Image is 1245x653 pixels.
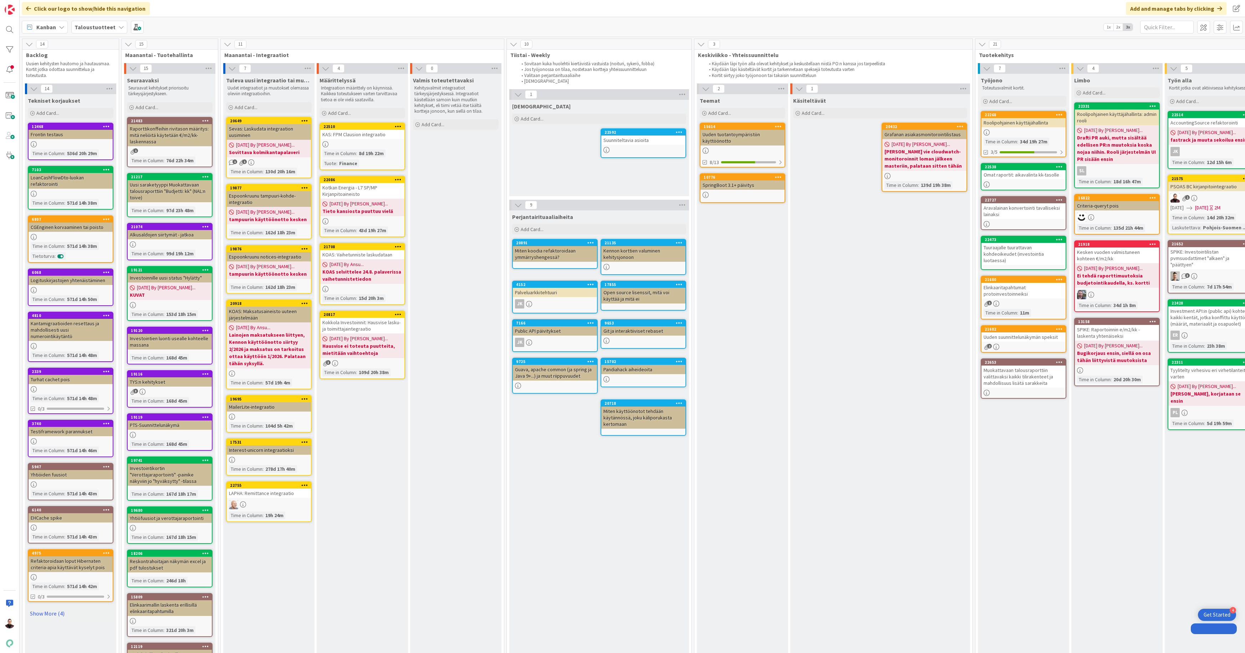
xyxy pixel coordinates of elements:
div: 21918 [1078,242,1159,247]
div: 22592Suunniteltavia asioita [601,129,685,145]
div: 21680 [985,277,1066,282]
div: Sevas: Laskudata integraation uusiminen [227,124,311,140]
div: KOAS: Vaihetunniste laskudataan [320,250,404,259]
span: : [262,168,264,175]
span: [DATE] By [PERSON_NAME]... [892,141,950,148]
b: KOAS selvittelee 24.8. palaverissa vaihetunnistetiedon [322,268,402,282]
div: 16822 [1078,195,1159,200]
div: Time in Column [229,229,262,236]
span: Kanban [36,23,56,31]
a: 6807CGEnginen korvaaminen tai poistoTime in Column:571d 14h 38mTietoturva: [28,215,113,263]
div: Uuden tuotantoympäristön käyttöönotto [700,130,785,146]
a: 22331Roolipohjainen käyttäjähallinta: admin rooli[DATE] By [PERSON_NAME]...Drafti PR auki, mutta ... [1074,102,1160,188]
div: Time in Column [130,206,163,214]
a: 20918KOAS: Maksatusaineisto uuteen järjestelmään[DATE] By Ansu...Lainojen maksatukseen liittyen, ... [226,300,312,389]
div: 21135 [604,240,685,245]
div: 7d 17h 54m [1205,283,1234,291]
div: 22268 [981,112,1066,118]
a: 21680Elinkaaritapahtumat protoinvestoinneiksiTime in Column:11m [981,276,1066,320]
div: KAS: FPM Clausion integraatio [320,130,404,139]
div: CGEnginen korvaaminen tai poisto [29,223,113,232]
div: LoanCashFlowDto-luokan refaktorointi [29,173,113,189]
div: Time in Column [1170,158,1204,166]
span: Add Card... [1176,98,1199,104]
div: 22331 [1078,104,1159,109]
img: TN [1170,271,1180,281]
div: JK [1170,147,1180,156]
a: 20649Sevas: Laskudata integraation uusiminen[DATE] By [PERSON_NAME]...Sovittava kolmikantapalaver... [226,117,312,178]
span: : [1200,224,1201,231]
span: : [1111,178,1112,185]
div: Kesken vuoden valmistuneen kohteen €/m2/kk [1075,248,1159,263]
a: 22592Suunniteltavia asioita [601,128,686,158]
div: Time in Column [322,294,356,302]
div: 43d 19h 27m [357,226,388,234]
a: 21074Alkusaldojen siirtymät - jatkoaTime in Column:99d 19h 12m [127,223,213,260]
a: 16822Criteria-queryt poisMHTime in Column:135d 21h 44m [1074,194,1160,235]
img: TK [1077,290,1086,299]
span: : [336,159,337,167]
div: 19877 [227,185,311,191]
div: 21483 [131,118,212,123]
a: 20891Miten koodia refaktoroidaan ymmärryshengessä? [512,239,598,269]
div: 21680 [981,276,1066,283]
div: 34d 19h 27m [1018,138,1049,146]
div: 21918 [1075,241,1159,248]
div: 15614 [700,123,785,130]
div: Time in Column [130,157,163,164]
div: SpringBoot 3.1+ päivitys [700,180,785,190]
a: 22268Roolipohjainen käyttäjähallintaTime in Column:34d 19h 27m3/5 [981,111,1066,157]
a: 17855Open source lisenssit, mitä voi käyttää ja mitä ei [601,281,686,311]
div: 19876Espoonkruunu notices-integraatio [227,246,311,261]
div: Logituskirjastojen yhtenäistäminen [29,276,113,285]
a: 20432Grafanan asiakasmonitorointilistaus[DATE] By [PERSON_NAME]...[PERSON_NAME] vie cloudwatch-mo... [882,123,967,192]
div: 21074Alkusaldojen siirtymät - jatkoa [128,224,212,239]
a: 22086Kotkan Energia - L7 SP/MP Kirjanpitoaineisto[DATE] By [PERSON_NAME]...Tieto kansiosta puuttu... [320,176,405,237]
div: Time in Column [322,149,356,157]
div: 7103 [32,167,113,172]
div: Kennon korttien valuminen kehitysjonoon [601,246,685,262]
span: : [1204,214,1205,221]
div: 22086 [323,177,404,182]
div: Aravalainan konvertointi tavalliseksi lainaksi [981,203,1066,219]
span: : [356,294,357,302]
div: 20649 [230,118,311,123]
span: [DATE] By [PERSON_NAME]... [330,200,388,208]
div: 20891Miten koodia refaktoroidaan ymmärryshengessä? [513,240,597,262]
div: 15d 20h 3m [357,294,386,302]
span: [DATE] By Ansu... [330,261,364,268]
div: 7103LoanCashFlowDto-luokan refaktorointi [29,167,113,189]
div: 17855Open source lisenssit, mitä voi käyttää ja mitä ei [601,281,685,303]
span: : [64,242,65,250]
a: 21217Uusi saraketyyppi Muokattavaan talousraporttiin "Budjetti: kk" (NAL:n toive)Time in Column:9... [127,173,213,217]
span: 1 [1185,195,1190,200]
div: 12468 [32,124,113,129]
div: 22727 [981,197,1066,203]
div: Grafanan asiakasmonitorointilistaus [882,130,966,139]
div: 19121Investoinnille uusi status "Hylätty" [128,267,212,282]
div: 6807 [29,216,113,223]
div: 4152 [516,282,597,287]
div: 21708KOAS: Vaihetunniste laskudataan [320,244,404,259]
div: Roolipohjainen käyttäjähallinta: admin rooli [1075,109,1159,125]
span: : [356,149,357,157]
div: Raporttikonffeihin rivitason määritys: mitä neliöitä käytetään €/m2/kk-laskennassa [128,124,212,146]
div: JK [515,299,524,308]
a: 19121Investoinnille uusi status "Hylätty"[DATE] By [PERSON_NAME]...KUVATTime in Column:153d 18h 15m [127,266,213,321]
div: 4152Palveluarkkitehtuuri [513,281,597,297]
div: Time in Column [31,242,64,250]
div: Time in Column [229,283,262,291]
div: 162d 18h 23m [264,283,297,291]
div: 19876 [230,246,311,251]
div: 20918 [227,300,311,307]
div: 22538 [981,164,1066,170]
div: Time in Column [1077,224,1111,232]
div: Suunniteltavia asioita [601,136,685,145]
div: 22331Roolipohjainen käyttäjähallinta: admin rooli [1075,103,1159,125]
div: 12468 [29,123,113,130]
div: 16822 [1075,195,1159,201]
div: 21483Raporttikonffeihin rivitason määritys: mitä neliöitä käytetään €/m2/kk-laskennassa [128,118,212,146]
span: 1 [233,159,237,164]
div: 22510 [320,123,404,130]
span: [DATE] [1170,204,1184,211]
